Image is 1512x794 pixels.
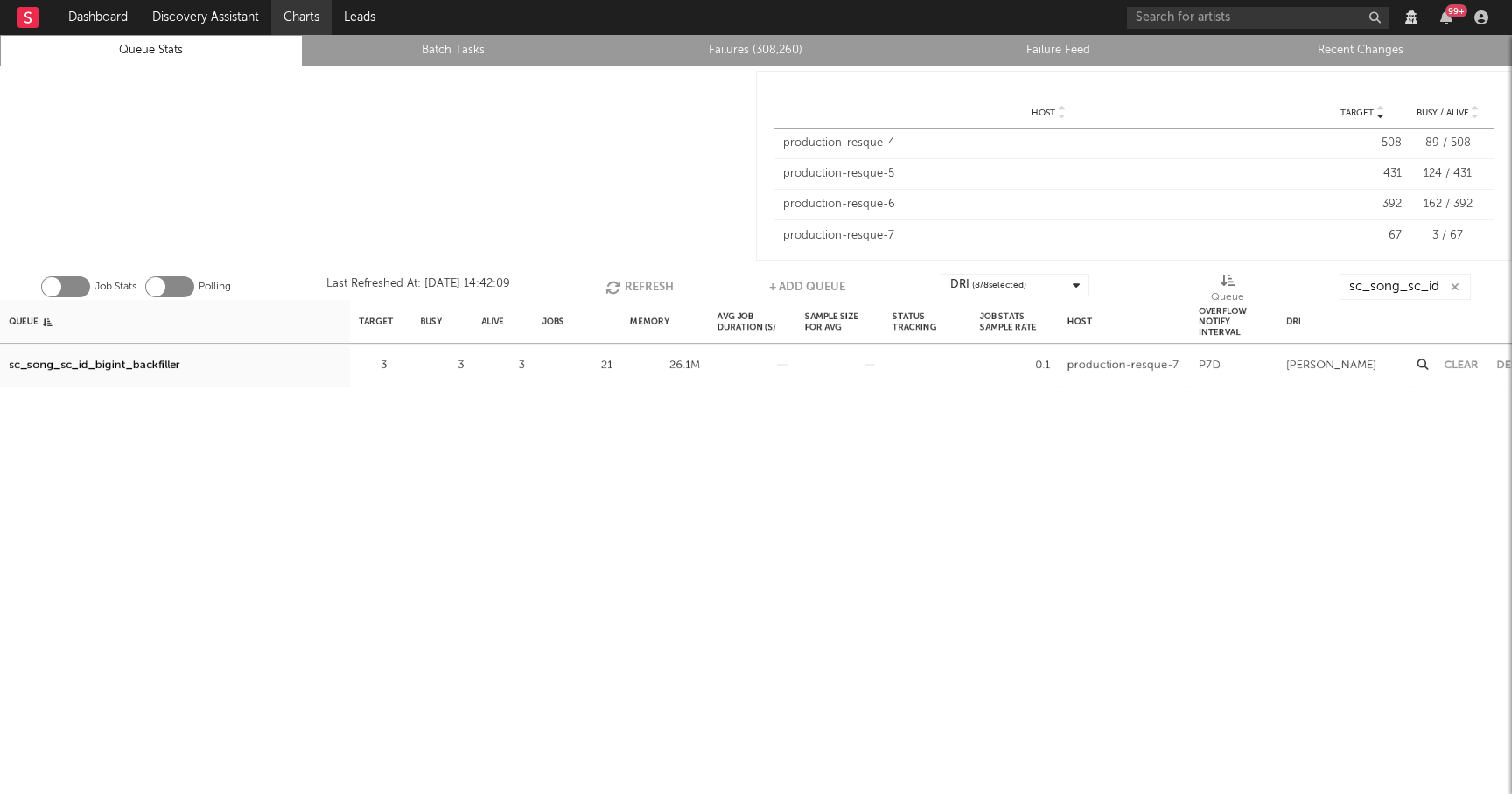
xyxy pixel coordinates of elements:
button: Clear [1444,359,1479,371]
div: production-resque-7 [783,227,1314,245]
div: 392 [1323,196,1402,213]
label: Job Stats [94,276,136,297]
div: Jobs [542,303,564,340]
div: 99 + [1445,4,1467,17]
a: Recent Changes [1219,40,1502,61]
div: [PERSON_NAME] [1286,355,1376,376]
div: 124 / 431 [1410,165,1485,183]
input: Search... [1340,274,1471,300]
div: P7D [1199,355,1221,376]
a: Queue Stats [10,40,293,61]
div: 162 / 392 [1410,196,1485,213]
div: 431 [1323,165,1402,183]
div: production-resque-5 [783,165,1314,183]
div: Alive [481,303,504,340]
a: Failure Feed [917,40,1200,61]
a: sc_song_sc_id_bigint_backfiller [9,355,180,376]
div: 3 [359,355,387,376]
div: Busy [420,303,442,340]
div: 0.1 [980,355,1050,376]
span: Host [1032,108,1055,118]
a: Failures (308,260) [614,40,898,61]
span: Target [1340,108,1374,118]
div: 3 [420,355,464,376]
div: production-resque-4 [783,135,1314,152]
input: Search for artists [1127,7,1389,29]
div: Memory [630,303,669,340]
div: Queue [1211,274,1244,307]
span: Busy / Alive [1417,108,1469,118]
button: 99+ [1440,10,1452,24]
div: 3 [481,355,525,376]
div: 67 [1323,227,1402,245]
div: Avg Job Duration (s) [717,303,787,340]
div: Target [359,303,393,340]
div: Queue [1211,287,1244,308]
div: production-resque-7 [1067,355,1179,376]
div: Queue [9,303,52,340]
div: Overflow Notify Interval [1199,303,1269,340]
div: 89 / 508 [1410,135,1485,152]
button: + Add Queue [769,274,845,300]
div: 21 [542,355,612,376]
div: 26.1M [630,355,700,376]
div: production-resque-6 [783,196,1314,213]
a: Batch Tasks [312,40,596,61]
div: Job Stats Sample Rate [980,303,1050,340]
div: Last Refreshed At: [DATE] 14:42:09 [326,274,510,300]
div: Status Tracking [892,303,962,340]
button: Refresh [605,274,674,300]
span: ( 8 / 8 selected) [972,275,1026,296]
div: DRI [950,275,1026,296]
div: Sample Size For Avg [805,303,875,340]
div: DRI [1286,303,1301,340]
div: Host [1067,303,1092,340]
label: Polling [199,276,231,297]
div: 508 [1323,135,1402,152]
div: 3 / 67 [1410,227,1485,245]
